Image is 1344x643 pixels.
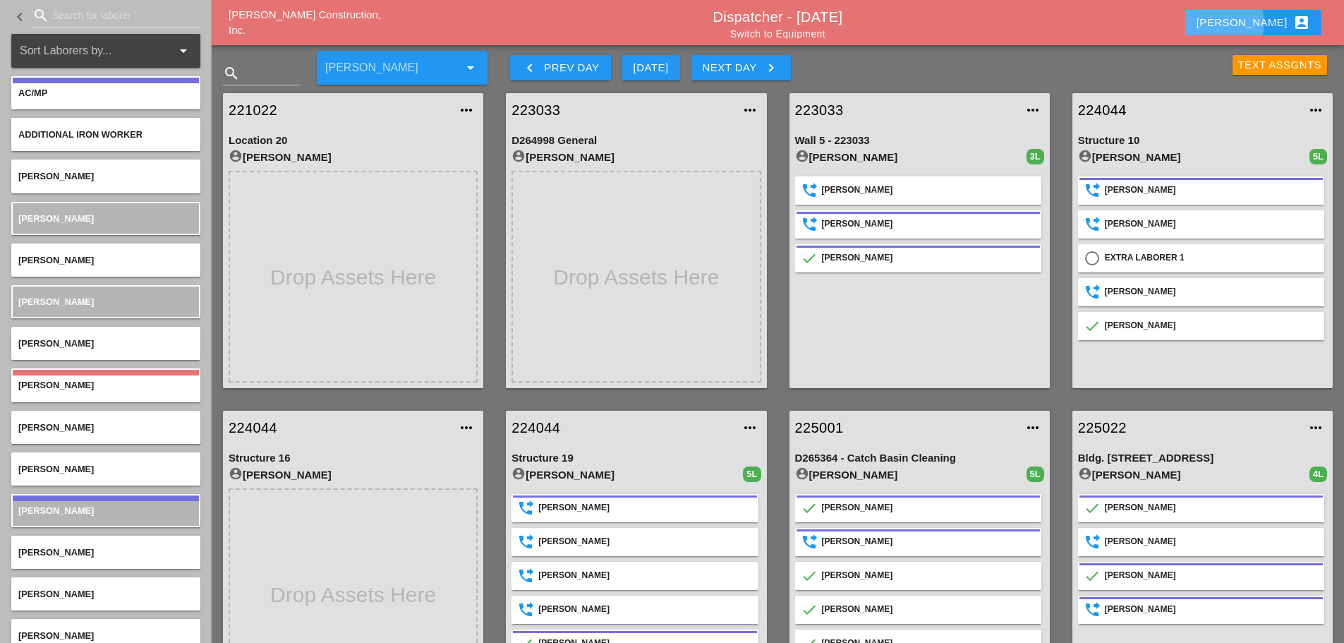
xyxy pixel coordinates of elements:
[511,417,732,438] a: 224044
[1105,285,1317,299] div: [PERSON_NAME]
[18,589,94,599] span: [PERSON_NAME]
[1105,217,1317,232] div: [PERSON_NAME]
[538,535,751,549] div: [PERSON_NAME]
[795,417,1016,438] a: 225001
[18,505,94,516] span: [PERSON_NAME]
[18,547,94,558] span: [PERSON_NAME]
[521,59,599,76] div: Prev Day
[519,603,533,617] i: SendSuccess
[18,464,94,474] span: [PERSON_NAME]
[1105,184,1317,198] div: [PERSON_NAME]
[1085,285,1099,299] i: SendSuccess
[52,4,181,27] input: Search for laborer
[229,149,243,163] i: account_circle
[802,184,816,198] i: SendSuccess
[18,88,47,98] span: AC/MP
[511,133,761,149] div: D264998 General
[229,8,381,37] a: [PERSON_NAME] Construction, Inc.
[822,217,1034,232] div: [PERSON_NAME]
[229,100,449,121] a: 221022
[1085,217,1099,232] i: SendSuccess
[1078,149,1309,166] div: [PERSON_NAME]
[1185,10,1321,35] button: [PERSON_NAME]
[519,569,533,583] i: SendSuccess
[795,149,1027,166] div: [PERSON_NAME]
[32,7,49,24] i: search
[18,213,94,224] span: [PERSON_NAME]
[511,467,526,481] i: account_circle
[1105,569,1317,583] div: [PERSON_NAME]
[802,603,816,617] i: Confirmed
[538,501,751,515] div: [PERSON_NAME]
[1238,57,1322,73] div: Text Assgnts
[511,100,732,121] a: 223033
[1309,149,1327,164] div: 5L
[511,467,743,483] div: [PERSON_NAME]
[229,467,478,483] div: [PERSON_NAME]
[822,184,1034,198] div: [PERSON_NAME]
[795,149,809,163] i: account_circle
[1293,14,1310,31] i: account_box
[795,450,1044,467] div: D265364 - Catch Basin Cleaning
[691,55,791,80] button: Next Day
[223,65,240,82] i: search
[743,467,761,482] div: 5L
[1085,535,1099,549] i: SendSuccess
[511,149,761,166] div: [PERSON_NAME]
[1078,133,1327,149] div: Structure 10
[18,255,94,265] span: [PERSON_NAME]
[175,42,192,59] i: arrow_drop_down
[1085,603,1099,617] i: SendSuccess
[822,569,1034,583] div: [PERSON_NAME]
[1197,14,1310,31] div: [PERSON_NAME]
[822,251,1034,265] div: [PERSON_NAME]
[1078,450,1327,467] div: Bldg. [STREET_ADDRESS]
[519,501,533,515] i: SendSuccess
[1085,319,1099,333] i: Confirmed
[229,450,478,467] div: Structure 16
[229,417,449,438] a: 224044
[18,296,94,307] span: [PERSON_NAME]
[18,630,94,641] span: [PERSON_NAME]
[795,100,1016,121] a: 223033
[1105,251,1317,265] div: Extra Laborer 1
[229,467,243,481] i: account_circle
[802,501,816,515] i: Confirmed
[1085,184,1099,198] i: SendSuccess
[18,380,94,390] span: [PERSON_NAME]
[538,603,751,617] div: [PERSON_NAME]
[703,59,780,76] div: Next Day
[11,8,28,25] i: keyboard_arrow_left
[521,59,538,76] i: keyboard_arrow_left
[730,28,825,40] a: Switch to Equipment
[1027,467,1044,482] div: 5L
[1105,535,1317,549] div: [PERSON_NAME]
[802,217,816,232] i: SendSuccess
[1078,417,1299,438] a: 225022
[822,501,1034,515] div: [PERSON_NAME]
[1078,467,1309,483] div: [PERSON_NAME]
[510,55,610,80] button: Prev Day
[1307,102,1324,119] i: more_horiz
[511,450,761,467] div: Structure 19
[1105,501,1317,515] div: [PERSON_NAME]
[795,467,1027,483] div: [PERSON_NAME]
[1078,100,1299,121] a: 224044
[18,171,94,181] span: [PERSON_NAME]
[634,60,669,76] div: [DATE]
[458,102,475,119] i: more_horiz
[795,133,1044,149] div: Wall 5 - 223033
[229,149,478,166] div: [PERSON_NAME]
[1085,251,1099,265] i: Unsent
[538,569,751,583] div: [PERSON_NAME]
[802,569,816,583] i: Confirmed
[519,535,533,549] i: SendSuccess
[1309,467,1327,482] div: 4L
[1307,419,1324,436] i: more_horiz
[713,9,843,25] a: Dispatcher - [DATE]
[741,102,758,119] i: more_horiz
[1024,419,1041,436] i: more_horiz
[18,129,143,140] span: Additional Iron Worker
[1078,149,1092,163] i: account_circle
